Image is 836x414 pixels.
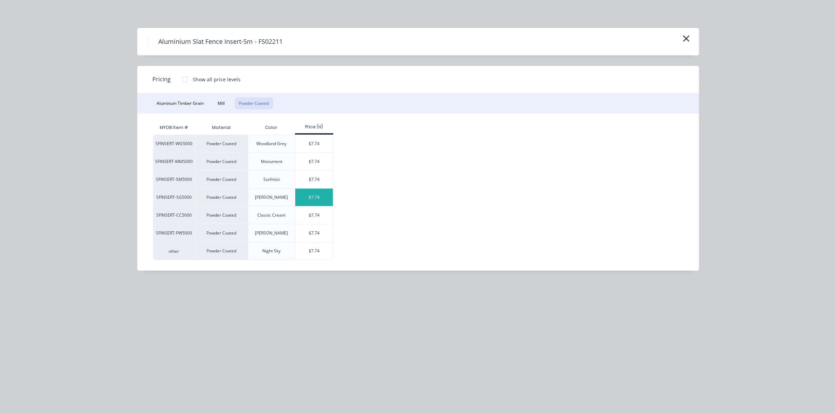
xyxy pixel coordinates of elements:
[153,97,208,109] button: Aluminum Timber Grain
[153,75,171,83] span: Pricing
[262,248,281,254] div: Night Sky
[195,206,248,224] div: Powder Coated
[195,152,248,170] div: Powder Coated
[153,206,195,224] div: SFINSERT-CC5000
[153,170,195,188] div: SFINSERT-SM5000
[295,242,333,260] div: $7.74
[295,206,333,224] div: $7.74
[255,194,288,201] div: [PERSON_NAME]
[255,230,288,236] div: [PERSON_NAME]
[261,158,282,165] div: Monument
[235,97,273,109] button: Powder Coated
[153,152,195,170] div: SFINSERT-MM5000
[195,224,248,242] div: Powder Coated
[153,135,195,152] div: SFINSERT-WG5000
[195,242,248,260] div: Powder Coated
[195,170,248,188] div: Powder Coated
[259,119,283,136] div: Color
[214,97,229,109] button: Mill
[295,224,333,242] div: $7.74
[195,121,248,135] div: Material
[153,188,195,206] div: SFINSERT-SG5000
[195,135,248,152] div: Powder Coated
[148,35,294,48] h4: Aluminium Slat Fence Insert-5m - FS02211
[295,135,333,152] div: $7.74
[257,212,285,218] div: Classic Cream
[193,76,241,83] div: Show all price levels
[153,224,195,242] div: SFINSERT-PW5000
[295,124,333,130] div: Price (H)
[153,242,195,260] div: other
[195,188,248,206] div: Powder Coated
[295,189,333,206] div: $7.74
[295,153,333,170] div: $7.74
[295,171,333,188] div: $7.74
[256,141,287,147] div: Woodland Grey
[263,176,280,183] div: Surfmist
[153,121,195,135] div: MYOB Item #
